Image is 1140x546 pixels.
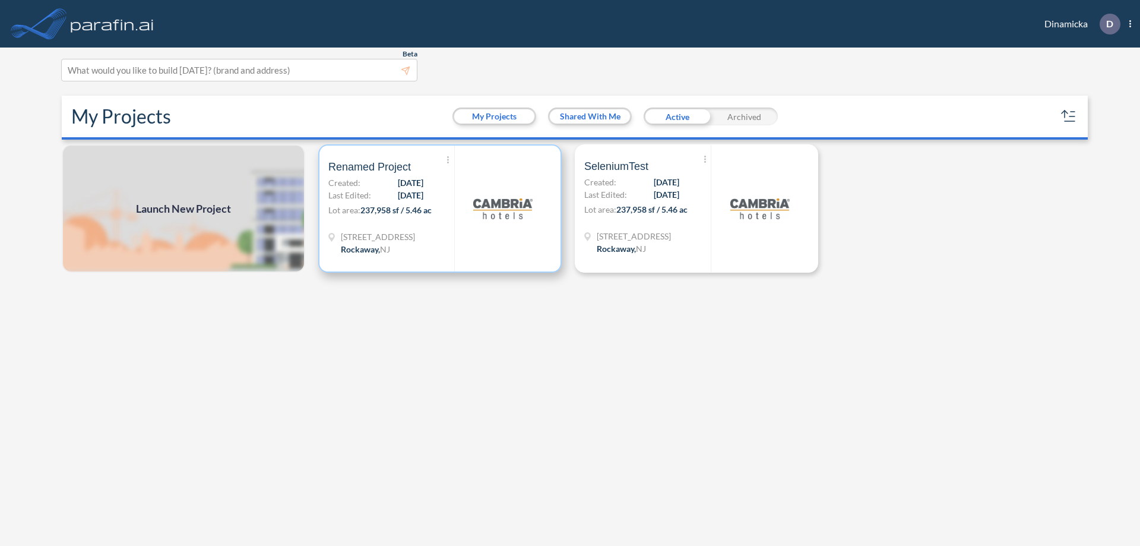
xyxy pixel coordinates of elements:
[654,188,679,201] span: [DATE]
[584,188,627,201] span: Last Edited:
[1059,107,1078,126] button: sort
[636,244,646,254] span: NJ
[711,108,778,125] div: Archived
[550,109,630,124] button: Shared With Me
[398,176,423,189] span: [DATE]
[341,244,380,254] span: Rockaway ,
[328,160,411,174] span: Renamed Project
[136,201,231,217] span: Launch New Project
[62,144,305,273] a: Launch New Project
[730,179,790,238] img: logo
[403,49,417,59] span: Beta
[341,231,415,243] span: 321 Mt Hope Ave
[584,204,616,214] span: Lot area:
[62,144,305,273] img: add
[1027,14,1131,34] div: Dinamicka
[597,230,671,242] span: 321 Mt Hope Ave
[644,108,711,125] div: Active
[328,205,360,215] span: Lot area:
[654,176,679,188] span: [DATE]
[597,242,646,255] div: Rockaway, NJ
[328,176,360,189] span: Created:
[616,204,688,214] span: 237,958 sf / 5.46 ac
[380,244,390,254] span: NJ
[360,205,432,215] span: 237,958 sf / 5.46 ac
[328,189,371,201] span: Last Edited:
[584,159,648,173] span: SeleniumTest
[473,179,533,238] img: logo
[71,105,171,128] h2: My Projects
[454,109,534,124] button: My Projects
[398,189,423,201] span: [DATE]
[341,243,390,255] div: Rockaway, NJ
[584,176,616,188] span: Created:
[1106,18,1113,29] p: D
[68,12,156,36] img: logo
[597,244,636,254] span: Rockaway ,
